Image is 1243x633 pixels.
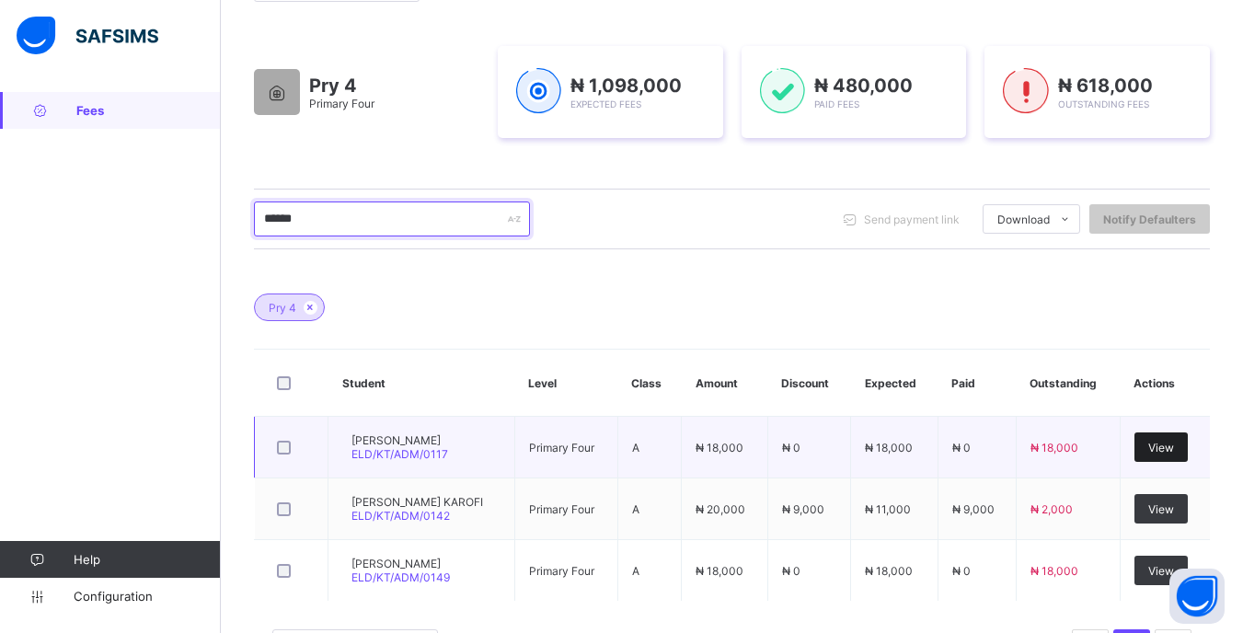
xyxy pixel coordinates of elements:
span: Send payment link [864,213,960,226]
span: [PERSON_NAME] KAROFI [351,495,483,509]
span: [PERSON_NAME] [351,557,450,570]
span: A [632,441,639,455]
span: Expected Fees [570,98,641,109]
span: ₦ 480,000 [814,75,913,97]
img: outstanding-1.146d663e52f09953f639664a84e30106.svg [1003,68,1048,114]
span: ₦ 0 [782,564,800,578]
span: Download [997,213,1050,226]
span: View [1148,441,1174,455]
span: ₦ 11,000 [865,502,911,516]
th: Expected [851,350,938,417]
span: ₦ 0 [952,564,971,578]
th: Discount [767,350,850,417]
span: ₦ 1,098,000 [570,75,682,97]
span: Help [74,552,220,567]
span: View [1148,502,1174,516]
span: Pry 4 [269,301,296,315]
span: Paid Fees [814,98,859,109]
span: Primary Four [529,502,594,516]
th: Paid [938,350,1016,417]
span: ₦ 9,000 [782,502,824,516]
span: Configuration [74,589,220,604]
th: Level [514,350,617,417]
th: Class [617,350,681,417]
span: Primary Four [309,97,374,110]
span: A [632,502,639,516]
span: ELD/KT/ADM/0117 [351,447,448,461]
th: Outstanding [1016,350,1120,417]
span: ₦ 18,000 [1030,564,1078,578]
span: ₦ 18,000 [1030,441,1078,455]
button: Open asap [1169,569,1225,624]
span: ₦ 18,000 [696,441,743,455]
span: Primary Four [529,564,594,578]
span: Primary Four [529,441,594,455]
span: ₦ 0 [782,441,800,455]
span: ₦ 2,000 [1030,502,1073,516]
img: safsims [17,17,158,55]
span: ₦ 0 [952,441,971,455]
span: [PERSON_NAME] [351,433,448,447]
span: View [1148,564,1174,578]
th: Actions [1120,350,1210,417]
span: Outstanding Fees [1058,98,1149,109]
span: ₦ 18,000 [696,564,743,578]
span: ₦ 9,000 [952,502,995,516]
span: ELD/KT/ADM/0149 [351,570,450,584]
span: ₦ 18,000 [865,441,913,455]
span: Notify Defaulters [1103,213,1196,226]
span: A [632,564,639,578]
img: paid-1.3eb1404cbcb1d3b736510a26bbfa3ccb.svg [760,68,805,114]
span: Fees [76,103,221,118]
th: Amount [682,350,768,417]
th: Student [328,350,515,417]
span: ₦ 18,000 [865,564,913,578]
span: Pry 4 [309,75,374,97]
span: ₦ 20,000 [696,502,745,516]
span: ELD/KT/ADM/0142 [351,509,450,523]
span: ₦ 618,000 [1058,75,1153,97]
img: expected-1.03dd87d44185fb6c27cc9b2570c10499.svg [516,68,561,114]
